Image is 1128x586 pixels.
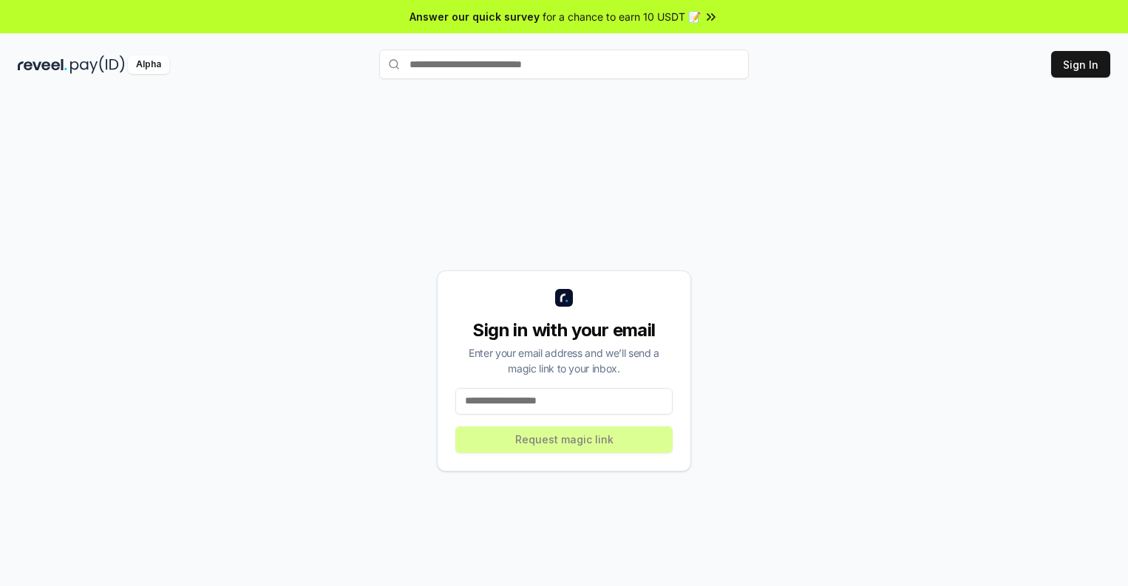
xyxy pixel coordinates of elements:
[18,55,67,74] img: reveel_dark
[410,9,540,24] span: Answer our quick survey
[543,9,701,24] span: for a chance to earn 10 USDT 📝
[455,345,673,376] div: Enter your email address and we’ll send a magic link to your inbox.
[1051,51,1110,78] button: Sign In
[455,318,673,342] div: Sign in with your email
[128,55,169,74] div: Alpha
[555,289,573,307] img: logo_small
[70,55,125,74] img: pay_id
